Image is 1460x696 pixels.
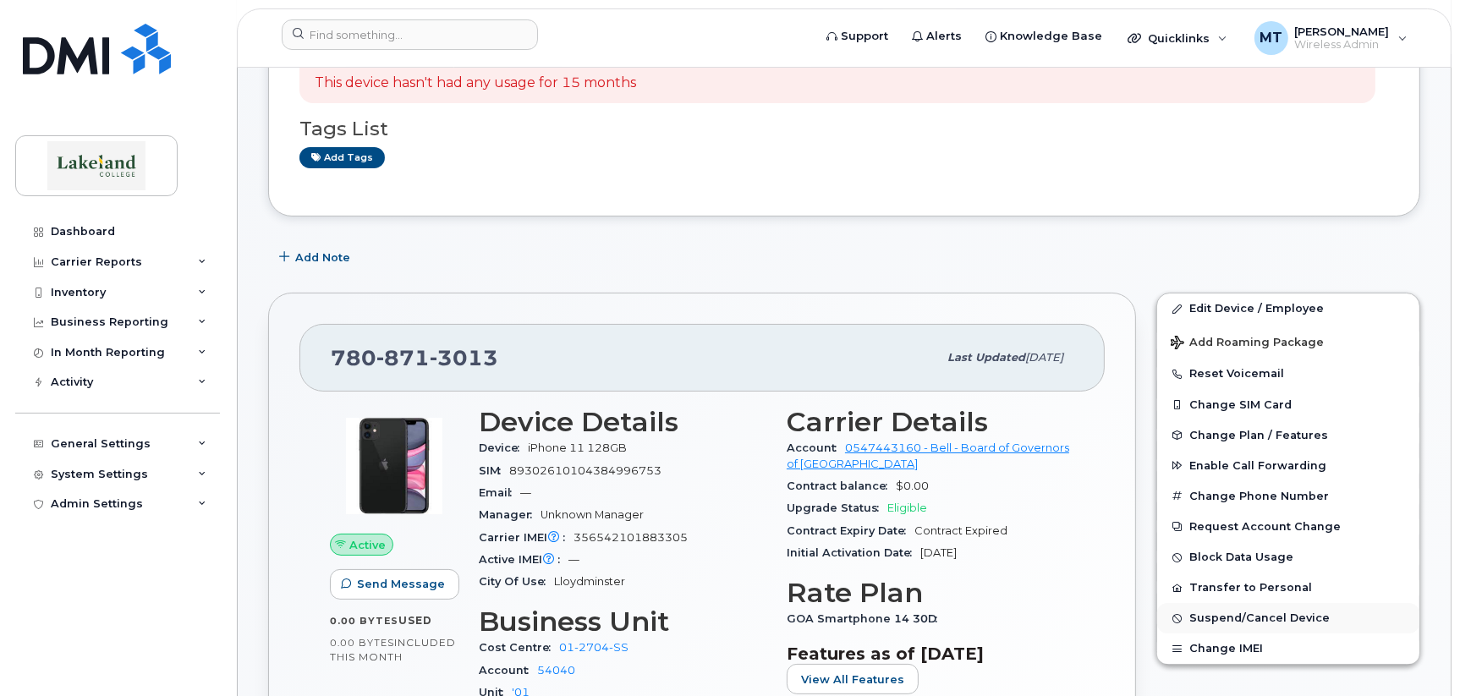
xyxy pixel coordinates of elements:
span: Eligible [887,501,927,514]
button: Enable Call Forwarding [1157,451,1419,481]
h3: Device Details [479,407,766,437]
a: Alerts [900,19,974,53]
span: $0.00 [896,480,929,492]
a: Add tags [299,147,385,168]
h3: Carrier Details [787,407,1074,437]
span: View All Features [801,671,904,688]
h3: Rate Plan [787,578,1074,608]
button: Change IMEI [1157,633,1419,664]
span: Upgrade Status [787,501,887,514]
button: Change Plan / Features [1157,420,1419,451]
button: View All Features [787,664,919,694]
span: 780 [331,345,498,370]
span: [DATE] [1025,351,1063,364]
span: — [520,486,531,499]
div: Quicklinks [1116,21,1239,55]
span: GOA Smartphone 14 30D [787,612,946,625]
span: 3013 [430,345,498,370]
button: Add Roaming Package [1157,324,1419,359]
span: Support [841,28,888,45]
span: City Of Use [479,575,554,588]
span: Initial Activation Date [787,546,920,559]
span: 0.00 Bytes [330,615,398,627]
span: 356542101883305 [574,531,688,544]
span: Add Note [295,249,350,266]
span: 89302610104384996753 [509,464,661,477]
span: Device [479,441,528,454]
span: MT [1260,28,1282,48]
span: Contract balance [787,480,896,492]
span: Lloydminster [554,575,625,588]
div: Margaret Templeton [1243,21,1419,55]
span: Wireless Admin [1295,38,1390,52]
span: Active IMEI [479,553,568,566]
span: Add Roaming Package [1171,336,1324,352]
input: Find something... [282,19,538,50]
span: 0.00 Bytes [330,637,394,649]
span: included this month [330,636,456,664]
span: Active [349,537,386,553]
span: Unknown Manager [541,508,644,521]
span: Change Plan / Features [1189,429,1328,441]
img: iPhone_11.jpg [343,415,445,517]
button: Block Data Usage [1157,542,1419,573]
a: 0547443160 - Bell - Board of Governors of [GEOGRAPHIC_DATA] [787,441,1069,469]
h3: Business Unit [479,606,766,637]
p: This device hasn't had any usage for 15 months [315,74,636,93]
span: [PERSON_NAME] [1295,25,1390,38]
h3: Features as of [DATE] [787,644,1074,664]
span: iPhone 11 128GB [528,441,627,454]
button: Add Note [268,242,365,272]
span: [DATE] [920,546,957,559]
span: Last updated [947,351,1025,364]
span: Send Message [357,576,445,592]
span: — [568,553,579,566]
button: Change Phone Number [1157,481,1419,512]
a: Knowledge Base [974,19,1114,53]
button: Request Account Change [1157,512,1419,542]
span: 871 [376,345,430,370]
span: Enable Call Forwarding [1189,459,1326,472]
span: SIM [479,464,509,477]
span: Account [787,441,845,454]
a: Edit Device / Employee [1157,293,1419,324]
button: Transfer to Personal [1157,573,1419,603]
span: Carrier IMEI [479,531,574,544]
span: Account [479,664,537,677]
span: Contract Expired [914,524,1007,537]
a: Support [815,19,900,53]
span: Manager [479,508,541,521]
span: Email [479,486,520,499]
h3: Tags List [299,118,1389,140]
button: Send Message [330,569,459,600]
button: Change SIM Card [1157,390,1419,420]
span: Knowledge Base [1000,28,1102,45]
a: 54040 [537,664,575,677]
button: Reset Voicemail [1157,359,1419,389]
span: Cost Centre [479,641,559,654]
span: Suspend/Cancel Device [1189,612,1330,625]
span: used [398,614,432,627]
span: Contract Expiry Date [787,524,914,537]
button: Suspend/Cancel Device [1157,603,1419,633]
a: 01-2704-SS [559,641,628,654]
span: Quicklinks [1148,31,1210,45]
span: Alerts [926,28,962,45]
